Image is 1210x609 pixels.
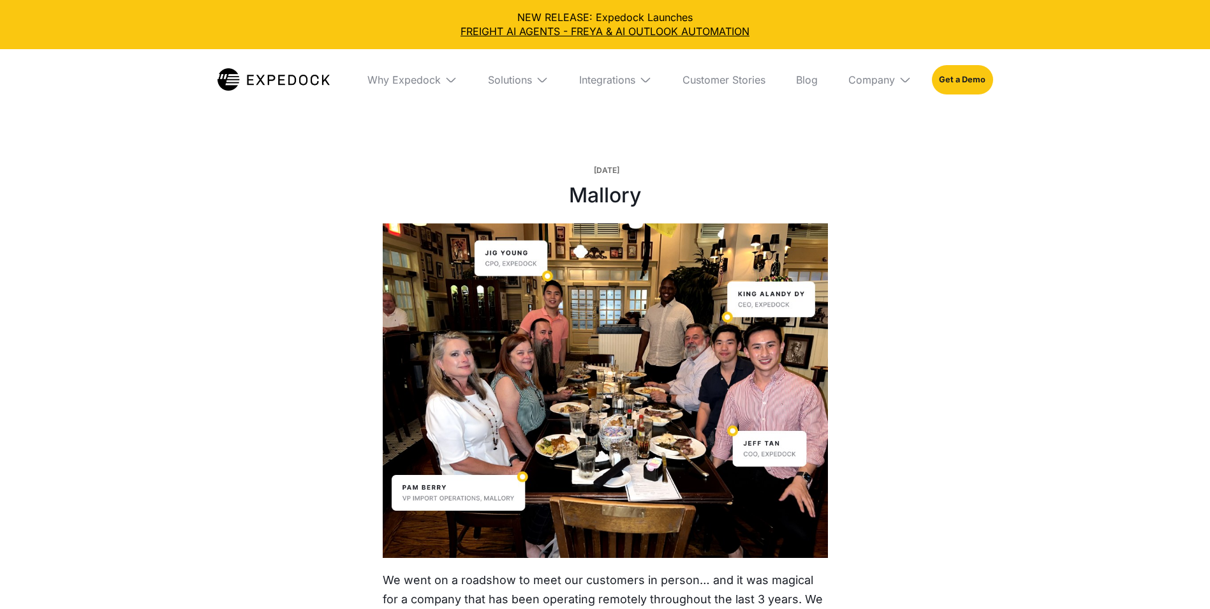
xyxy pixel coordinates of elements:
div: Integrations [579,73,635,86]
div: Company [838,49,922,110]
a: FREIGHT AI AGENTS - FREYA & AI OUTLOOK AUTOMATION [10,24,1200,38]
div: Solutions [488,73,532,86]
div: Integrations [569,49,662,110]
a: Blog [786,49,828,110]
div: Company [848,73,895,86]
a: Get a Demo [932,65,992,94]
h1: Mallory [383,180,828,211]
div: Why Expedock [357,49,468,110]
div: Why Expedock [367,73,441,86]
p: [DATE] [386,161,828,180]
a: Customer Stories [672,49,776,110]
div: NEW RELEASE: Expedock Launches [10,10,1200,39]
div: Solutions [478,49,559,110]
